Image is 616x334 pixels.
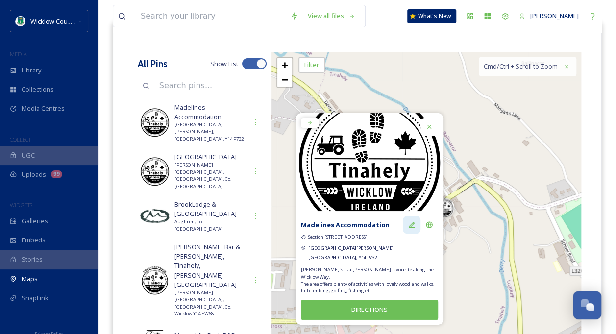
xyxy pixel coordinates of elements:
[22,274,38,284] span: Maps
[303,6,360,25] a: View all files
[22,255,43,264] span: Stories
[484,62,558,71] span: Cmd/Ctrl + Scroll to Zoom
[140,108,170,137] img: d0f051ca-c41d-4922-9f57-1349c9b64ba0.jpg
[22,66,41,75] span: Library
[140,265,170,295] img: fcaa9033-a402-4120-b8c3-1129c49a8669.jpg
[16,16,25,26] img: download%20(9).png
[22,104,65,113] span: Media Centres
[10,201,32,209] span: WIDGETS
[22,151,35,160] span: UGC
[174,218,246,233] span: Aughrim, Co. [GEOGRAPHIC_DATA]
[277,72,292,87] a: Zoom out
[10,50,27,58] span: MEDIA
[174,103,246,121] span: Madelines Accommodation
[22,85,54,94] span: Collections
[514,6,584,25] a: [PERSON_NAME]
[174,242,246,289] span: [PERSON_NAME] Bar & [PERSON_NAME], Tinahely, [PERSON_NAME][GEOGRAPHIC_DATA]
[296,113,443,211] img: WCT%20STamps%20%5B2021%5D%20v32B%20%28Jan%202021%20FINAL-%20OUTLINED%29-09.jpg
[22,216,48,226] span: Galleries
[308,243,438,262] a: [GEOGRAPHIC_DATA][PERSON_NAME], [GEOGRAPHIC_DATA], Y14 P732
[174,200,246,218] span: BrookLodge & [GEOGRAPHIC_DATA]
[301,266,438,295] span: [PERSON_NAME]’s is a [PERSON_NAME] favourite along the Wicklow Way. The area offers plenty of act...
[308,245,395,261] span: [GEOGRAPHIC_DATA][PERSON_NAME], [GEOGRAPHIC_DATA], Y14 P732
[140,201,170,231] img: c97d242d-50d3-4f78-adc8-ac68d0209457.jpg
[10,136,31,143] span: COLLECT
[51,170,62,178] div: 99
[136,5,285,27] input: Search your library
[174,289,246,318] span: [PERSON_NAME][GEOGRAPHIC_DATA], [GEOGRAPHIC_DATA], Co. Wicklow Y14 EW68
[174,152,246,162] span: [GEOGRAPHIC_DATA]
[30,16,99,25] span: Wicklow County Council
[22,170,46,179] span: Uploads
[22,236,46,245] span: Embeds
[174,162,246,190] span: [PERSON_NAME][GEOGRAPHIC_DATA], [GEOGRAPHIC_DATA], Co. [GEOGRAPHIC_DATA]
[298,57,325,73] div: Filter
[22,293,49,303] span: SnapLink
[210,59,238,69] span: Show List
[573,291,601,319] button: Open Chat
[138,57,168,71] h3: All Pins
[308,234,368,240] span: Section [STREET_ADDRESS]
[301,300,438,320] button: DIRECTIONS
[282,59,288,71] span: +
[282,73,288,86] span: −
[277,58,292,72] a: Zoom in
[407,9,456,23] a: What's New
[301,220,390,229] strong: Madelines Accommodation
[174,121,246,143] span: [GEOGRAPHIC_DATA][PERSON_NAME], [GEOGRAPHIC_DATA], Y14 P732
[140,157,170,186] img: d0f051ca-c41d-4922-9f57-1349c9b64ba0.jpg
[154,75,267,96] input: Search pins...
[530,11,579,20] span: [PERSON_NAME]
